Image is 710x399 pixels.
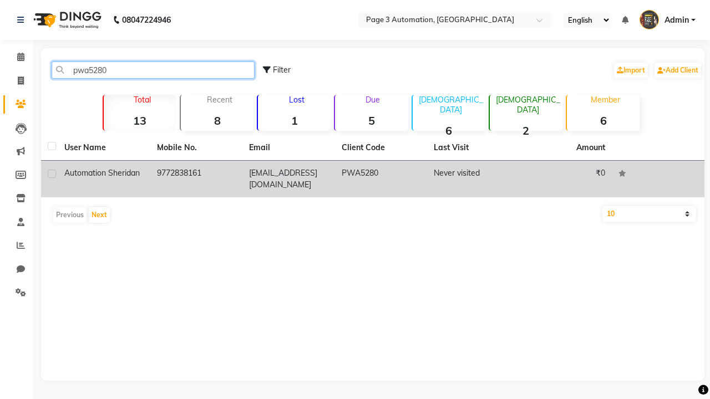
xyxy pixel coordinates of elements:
[335,135,428,161] th: Client Code
[417,95,485,115] p: [DEMOGRAPHIC_DATA]
[262,95,331,105] p: Lost
[567,114,640,127] strong: 6
[273,65,291,75] span: Filter
[427,135,520,161] th: Last Visit
[427,161,520,197] td: Never visited
[64,168,140,178] span: Automation Sheridan
[655,63,701,78] a: Add Client
[150,161,243,197] td: 9772838161
[28,4,104,35] img: logo
[570,135,612,160] th: Amount
[494,95,562,115] p: [DEMOGRAPHIC_DATA]
[337,95,408,105] p: Due
[181,114,253,127] strong: 8
[571,95,640,105] p: Member
[640,10,659,29] img: Admin
[89,207,110,223] button: Next
[258,114,331,127] strong: 1
[614,63,648,78] a: Import
[335,114,408,127] strong: 5
[665,14,689,26] span: Admin
[242,135,335,161] th: Email
[58,135,150,161] th: User Name
[150,135,243,161] th: Mobile No.
[490,124,562,137] strong: 2
[104,114,176,127] strong: 13
[335,161,428,197] td: PWA5280
[520,161,612,197] td: ₹0
[242,161,335,197] td: [EMAIL_ADDRESS][DOMAIN_NAME]
[413,124,485,137] strong: 6
[122,4,171,35] b: 08047224946
[108,95,176,105] p: Total
[185,95,253,105] p: Recent
[52,62,255,79] input: Search by Name/Mobile/Email/Code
